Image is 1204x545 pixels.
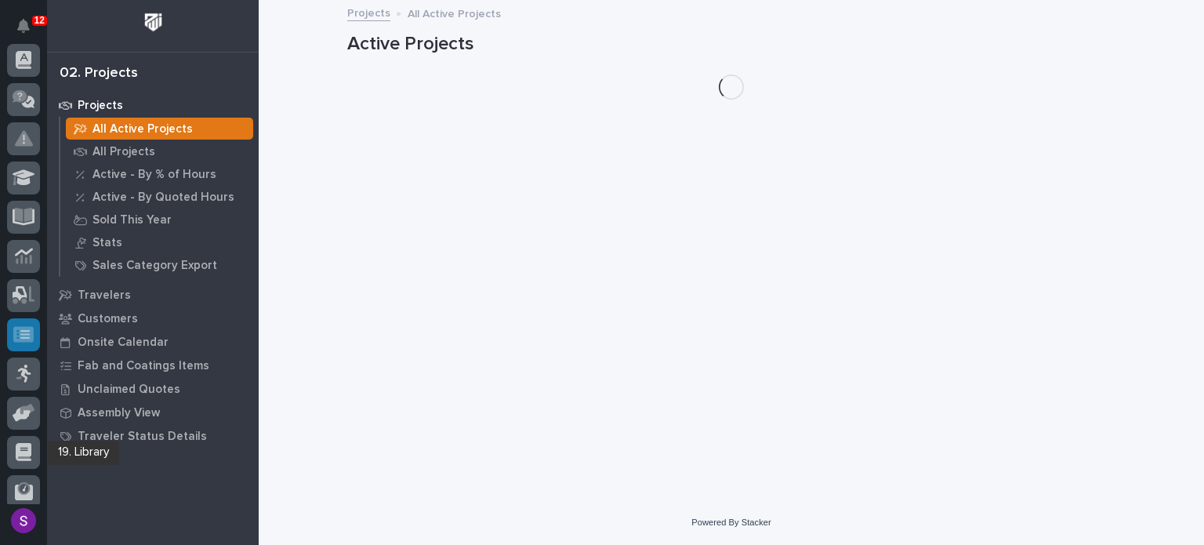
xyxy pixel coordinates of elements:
p: All Active Projects [408,4,501,21]
button: Notifications [7,9,40,42]
button: users-avatar [7,504,40,537]
a: Projects [347,3,390,21]
p: Projects [78,99,123,113]
a: All Projects [60,140,259,162]
p: Onsite Calendar [78,336,169,350]
p: Sold This Year [92,213,172,227]
a: Onsite Calendar [47,330,259,354]
div: Notifications12 [20,19,40,44]
p: Sales Category Export [92,259,217,273]
div: 02. Projects [60,65,138,82]
a: Customers [47,307,259,330]
p: Traveler Status Details [78,430,207,444]
p: Fab and Coatings Items [78,359,209,373]
p: Stats [92,236,122,250]
a: Active - By Quoted Hours [60,186,259,208]
p: Travelers [78,289,131,303]
p: Customers [78,312,138,326]
p: All Projects [92,145,155,159]
a: Traveler Status Details [47,424,259,448]
p: 12 [34,15,45,26]
a: Stats [60,231,259,253]
a: Fab and Coatings Items [47,354,259,377]
a: All Active Projects [60,118,259,140]
a: Powered By Stacker [691,518,771,527]
img: Workspace Logo [139,8,168,37]
h1: Active Projects [347,33,1115,56]
a: Projects [47,93,259,117]
a: Active - By % of Hours [60,163,259,185]
p: Unclaimed Quotes [78,383,180,397]
a: Sold This Year [60,209,259,231]
a: Assembly View [47,401,259,424]
a: Travelers [47,283,259,307]
p: Active - By % of Hours [92,168,216,182]
p: All Active Projects [92,122,193,136]
a: Unclaimed Quotes [47,377,259,401]
a: Sales Category Export [60,254,259,276]
p: Active - By Quoted Hours [92,191,234,205]
p: Assembly View [78,406,160,420]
